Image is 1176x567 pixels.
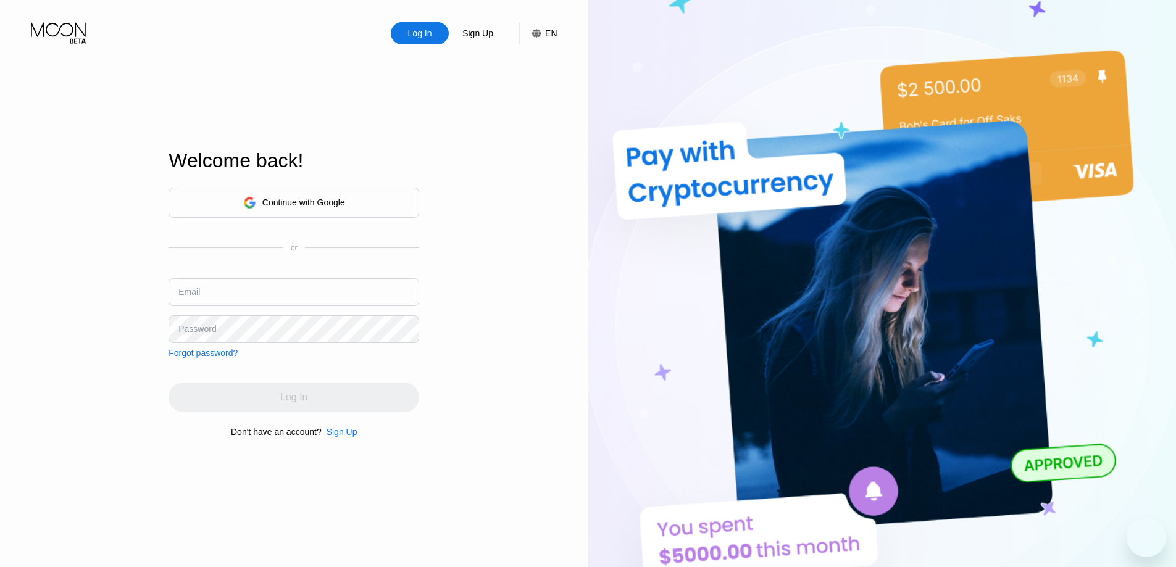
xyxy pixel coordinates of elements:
[449,22,507,44] div: Sign Up
[391,22,449,44] div: Log In
[169,149,419,172] div: Welcome back!
[1127,518,1166,557] iframe: Кнопка запуска окна обмена сообщениями
[231,427,322,437] div: Don't have an account?
[545,28,557,38] div: EN
[407,27,433,39] div: Log In
[178,287,200,297] div: Email
[262,197,345,207] div: Continue with Google
[519,22,557,44] div: EN
[169,348,238,358] div: Forgot password?
[327,427,357,437] div: Sign Up
[322,427,357,437] div: Sign Up
[169,188,419,218] div: Continue with Google
[291,244,298,252] div: or
[461,27,494,39] div: Sign Up
[178,324,216,334] div: Password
